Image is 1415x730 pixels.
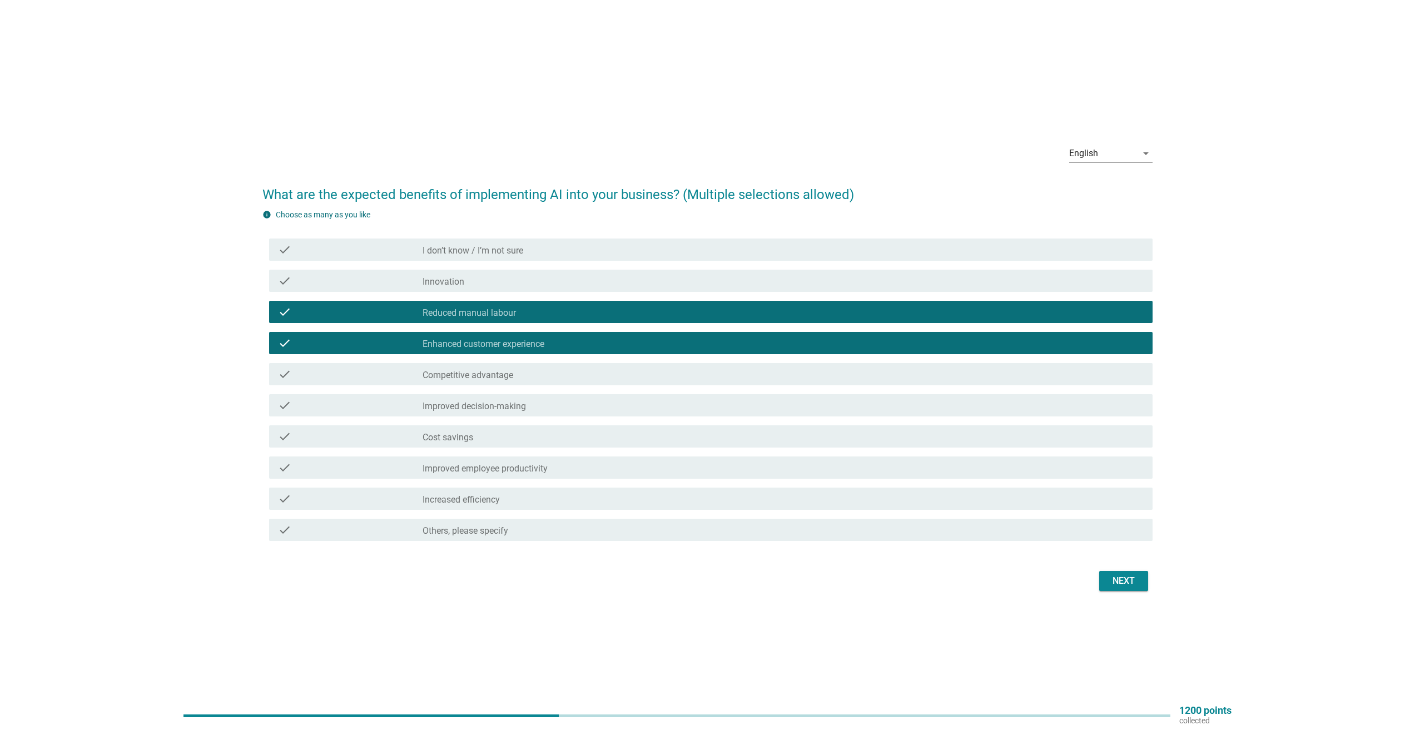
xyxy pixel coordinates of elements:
[423,494,500,505] label: Increased efficiency
[1069,148,1098,158] div: English
[423,401,526,412] label: Improved decision-making
[423,370,513,381] label: Competitive advantage
[278,305,291,319] i: check
[1108,574,1139,588] div: Next
[278,243,291,256] i: check
[423,432,473,443] label: Cost savings
[276,210,370,219] label: Choose as many as you like
[423,307,516,319] label: Reduced manual labour
[262,173,1153,205] h2: What are the expected benefits of implementing AI into your business? (Multiple selections allowed)
[423,339,544,350] label: Enhanced customer experience
[278,368,291,381] i: check
[278,523,291,537] i: check
[1179,716,1232,726] p: collected
[1179,706,1232,716] p: 1200 points
[423,245,523,256] label: I don’t know / I’m not sure
[1139,147,1153,160] i: arrow_drop_down
[262,210,271,219] i: info
[423,525,508,537] label: Others, please specify
[278,492,291,505] i: check
[278,399,291,412] i: check
[423,463,548,474] label: Improved employee productivity
[278,461,291,474] i: check
[423,276,464,287] label: Innovation
[278,274,291,287] i: check
[1099,571,1148,591] button: Next
[278,430,291,443] i: check
[278,336,291,350] i: check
